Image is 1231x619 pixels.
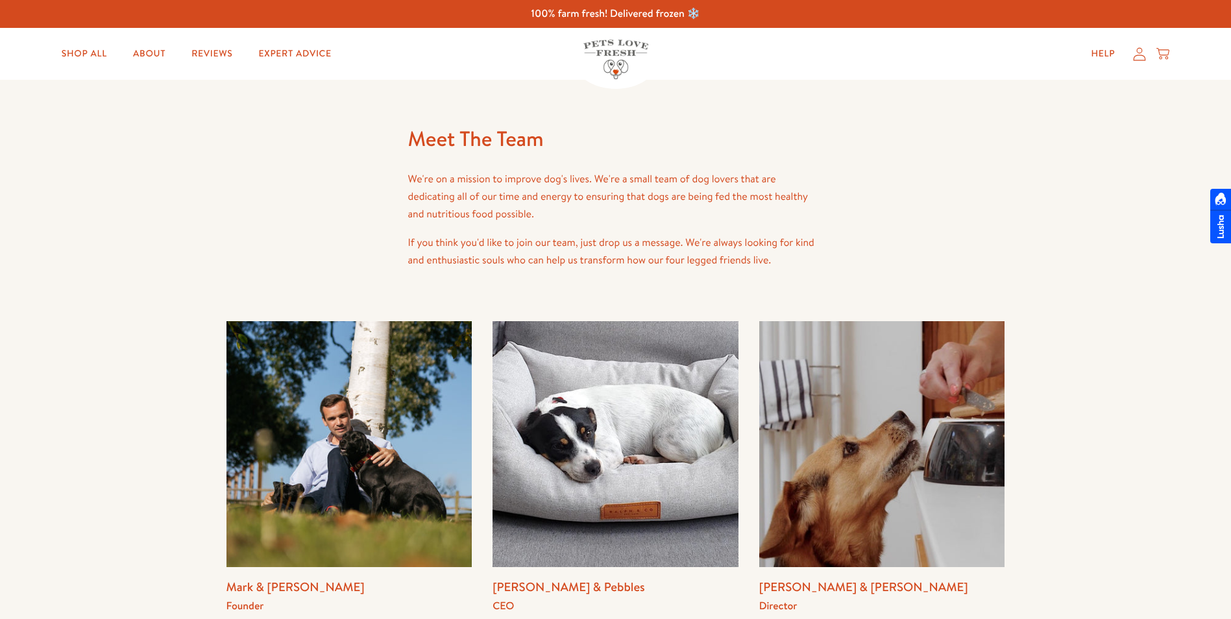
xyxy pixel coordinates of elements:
h4: Director [759,598,1005,615]
a: Help [1080,41,1125,67]
a: Reviews [181,41,243,67]
h3: [PERSON_NAME] & Pebbles [493,577,738,598]
p: If you think you'd like to join our team, just drop us a message. We're always looking for kind a... [408,234,823,269]
a: About [123,41,176,67]
a: Shop All [51,41,117,67]
img: Pets Love Fresh [583,40,648,79]
h4: CEO [493,598,738,615]
h4: Founder [226,598,472,615]
a: Expert Advice [249,41,342,67]
h3: Mark & [PERSON_NAME] [226,577,472,598]
h3: [PERSON_NAME] & [PERSON_NAME] [759,577,1005,598]
h1: Meet The Team [408,121,823,156]
p: We're on a mission to improve dog's lives. We're a small team of dog lovers that are dedicating a... [408,171,823,224]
